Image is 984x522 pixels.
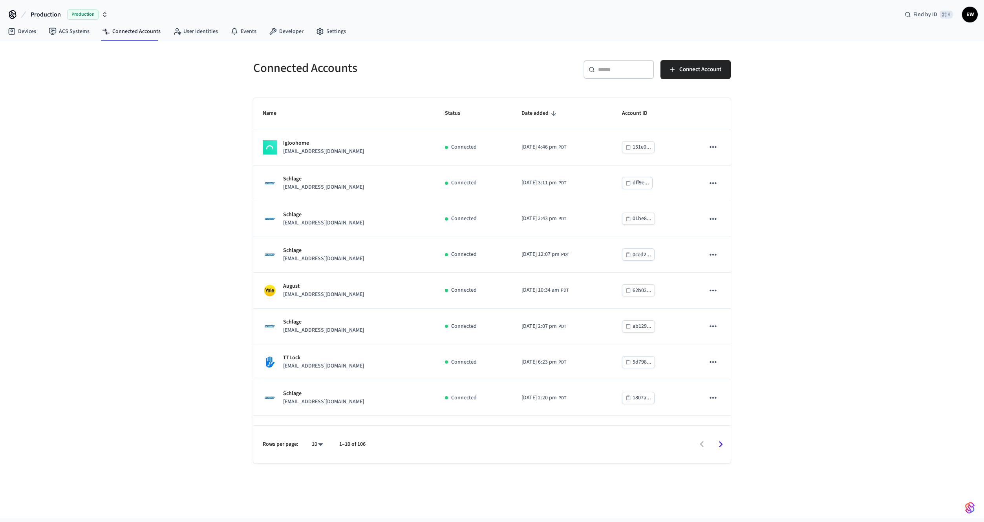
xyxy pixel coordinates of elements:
[31,10,61,19] span: Production
[633,393,651,403] div: 1807a...
[561,251,569,258] span: PDT
[622,213,655,225] button: 01be8...
[521,215,557,223] span: [DATE] 2:43 pm
[521,322,557,331] span: [DATE] 2:07 pm
[263,440,298,448] p: Rows per page:
[963,7,977,22] span: EW
[561,287,569,294] span: PDT
[283,362,364,370] p: [EMAIL_ADDRESS][DOMAIN_NAME]
[633,322,651,331] div: ab129...
[263,283,277,298] img: Yale Logo, Square
[283,246,364,255] p: Schlage
[633,357,651,367] div: 5d798...
[521,394,557,402] span: [DATE] 2:20 pm
[558,144,566,151] span: PDT
[521,358,566,366] div: America/Los_Angeles
[521,250,560,259] span: [DATE] 12:07 pm
[263,248,277,262] img: Schlage Logo, Square
[521,322,566,331] div: America/Los_Angeles
[339,440,366,448] p: 1–10 of 106
[898,7,959,22] div: Find by ID⌘ K
[622,320,655,333] button: ab129...
[451,215,477,223] p: Connected
[253,60,487,76] h5: Connected Accounts
[521,358,557,366] span: [DATE] 6:23 pm
[521,394,566,402] div: America/Los_Angeles
[96,24,167,39] a: Connected Accounts
[940,11,953,18] span: ⌘ K
[283,219,364,227] p: [EMAIL_ADDRESS][DOMAIN_NAME]
[622,141,655,153] button: 151e0...
[308,439,327,450] div: 10
[622,248,655,261] button: 0ced2...
[263,319,277,333] img: Schlage Logo, Square
[633,214,651,224] div: 01be8...
[451,179,477,187] p: Connected
[962,7,978,22] button: EW
[913,11,937,18] span: Find by ID
[283,255,364,263] p: [EMAIL_ADDRESS][DOMAIN_NAME]
[558,180,566,187] span: PDT
[633,250,651,260] div: 0ced2...
[283,398,364,406] p: [EMAIL_ADDRESS][DOMAIN_NAME]
[633,142,651,152] div: 151e0...
[558,395,566,402] span: PDT
[283,175,364,183] p: Schlage
[283,183,364,191] p: [EMAIL_ADDRESS][DOMAIN_NAME]
[283,211,364,219] p: Schlage
[224,24,263,39] a: Events
[521,286,569,294] div: America/Los_Angeles
[521,107,559,119] span: Date added
[622,107,658,119] span: Account ID
[451,143,477,151] p: Connected
[263,176,277,190] img: Schlage Logo, Square
[445,107,470,119] span: Status
[622,177,653,189] button: dff9e...
[521,215,566,223] div: America/Los_Angeles
[558,215,566,222] span: PDT
[167,24,224,39] a: User Identities
[451,322,477,331] p: Connected
[263,355,277,369] img: TTLock Logo, Square
[283,326,364,335] p: [EMAIL_ADDRESS][DOMAIN_NAME]
[451,286,477,294] p: Connected
[679,64,721,75] span: Connect Account
[558,323,566,330] span: PDT
[263,212,277,226] img: Schlage Logo, Square
[521,250,569,259] div: America/Los_Angeles
[263,140,277,154] img: igloohome_logo
[521,179,557,187] span: [DATE] 3:11 pm
[521,286,559,294] span: [DATE] 10:34 am
[283,139,364,147] p: Igloohome
[451,250,477,259] p: Connected
[253,98,731,488] table: sticky table
[2,24,42,39] a: Devices
[263,24,310,39] a: Developer
[263,107,287,119] span: Name
[451,358,477,366] p: Connected
[965,502,975,514] img: SeamLogoGradient.69752ec5.svg
[633,286,651,296] div: 62b02...
[558,359,566,366] span: PDT
[622,284,655,296] button: 62b02...
[67,9,99,20] span: Production
[283,318,364,326] p: Schlage
[283,282,364,290] p: August
[283,147,364,156] p: [EMAIL_ADDRESS][DOMAIN_NAME]
[283,290,364,299] p: [EMAIL_ADDRESS][DOMAIN_NAME]
[711,435,730,454] button: Go to next page
[42,24,96,39] a: ACS Systems
[633,178,649,188] div: dff9e...
[622,356,655,368] button: 5d798...
[263,391,277,405] img: Schlage Logo, Square
[521,143,566,151] div: America/Los_Angeles
[521,143,557,151] span: [DATE] 4:46 pm
[310,24,352,39] a: Settings
[283,390,364,398] p: Schlage
[451,394,477,402] p: Connected
[283,354,364,362] p: TTLock
[622,392,655,404] button: 1807a...
[660,60,731,79] button: Connect Account
[521,179,566,187] div: America/Los_Angeles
